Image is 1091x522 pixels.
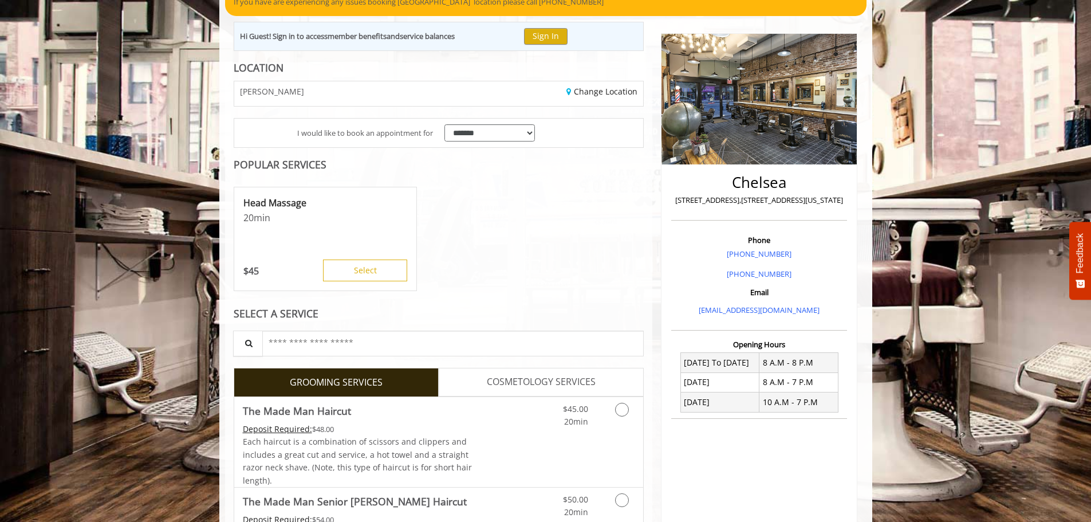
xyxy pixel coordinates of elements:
span: $50.00 [563,494,588,505]
span: $45.00 [563,403,588,414]
h2: Chelsea [674,174,844,191]
td: 10 A.M - 7 P.M [759,393,838,412]
span: This service needs some Advance to be paid before we block your appointment [243,423,312,434]
h3: Email [674,288,844,296]
p: 20 [243,211,407,224]
td: 8 A.M - 8 P.M [759,353,838,372]
b: The Made Man Haircut [243,403,351,419]
td: [DATE] To [DATE] [680,353,759,372]
span: I would like to book an appointment for [297,127,433,139]
b: member benefits [328,31,387,41]
a: [PHONE_NUMBER] [727,249,791,259]
p: [STREET_ADDRESS],[STREET_ADDRESS][US_STATE] [674,194,844,206]
span: [PERSON_NAME] [240,87,304,96]
p: Head Massage [243,197,407,209]
a: Change Location [566,86,637,97]
a: [PHONE_NUMBER] [727,269,791,279]
button: Select [323,260,407,281]
div: $48.00 [243,423,473,435]
span: 20min [564,416,588,427]
b: LOCATION [234,61,283,74]
b: POPULAR SERVICES [234,158,326,171]
span: GROOMING SERVICES [290,375,383,390]
td: [DATE] [680,393,759,412]
b: The Made Man Senior [PERSON_NAME] Haircut [243,493,467,509]
span: COSMETOLOGY SERVICES [487,375,596,390]
div: Hi Guest! Sign in to access and [240,30,455,42]
span: Feedback [1075,233,1085,273]
span: 20min [564,507,588,517]
p: 45 [243,265,259,277]
button: Sign In [524,28,568,45]
span: $ [243,265,249,277]
b: service balances [400,31,455,41]
a: [EMAIL_ADDRESS][DOMAIN_NAME] [699,305,820,315]
td: [DATE] [680,372,759,392]
span: Each haircut is a combination of scissors and clippers and includes a great cut and service, a ho... [243,436,472,485]
button: Feedback - Show survey [1069,222,1091,300]
td: 8 A.M - 7 P.M [759,372,838,392]
button: Service Search [233,331,263,356]
span: min [254,211,270,224]
h3: Opening Hours [671,340,847,348]
h3: Phone [674,236,844,244]
div: SELECT A SERVICE [234,308,644,319]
